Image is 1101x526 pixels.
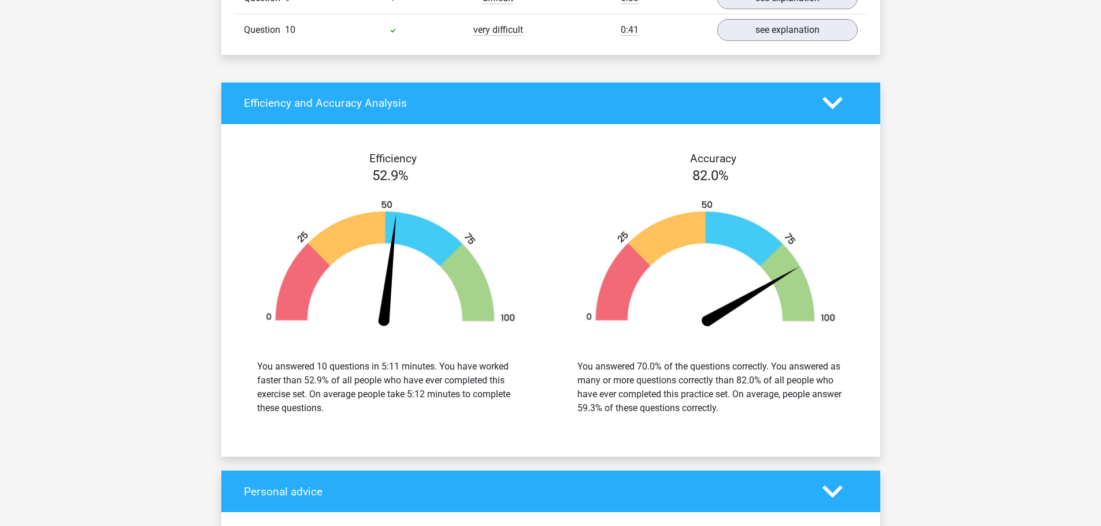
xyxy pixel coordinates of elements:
[473,24,523,36] span: very difficult
[285,24,295,35] span: 10
[577,360,844,415] div: You answered 70.0% of the questions correctly. You answered as many or more questions correctly t...
[244,23,285,37] span: Question
[717,19,858,41] a: see explanation
[248,200,533,332] img: 53.9ef22cf44dd3.png
[621,24,639,36] span: 0:41
[244,485,805,498] h4: Personal advice
[372,167,409,184] span: 52.9%
[244,152,542,165] h4: Efficiency
[692,167,729,184] span: 82.0%
[244,96,805,110] h4: Efficiency and Accuracy Analysis
[568,200,854,332] img: 82.0790d660cc64.png
[257,360,524,415] div: You answered 10 questions in 5:11 minutes. You have worked faster than 52.9% of all people who ha...
[564,152,862,165] h4: Accuracy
